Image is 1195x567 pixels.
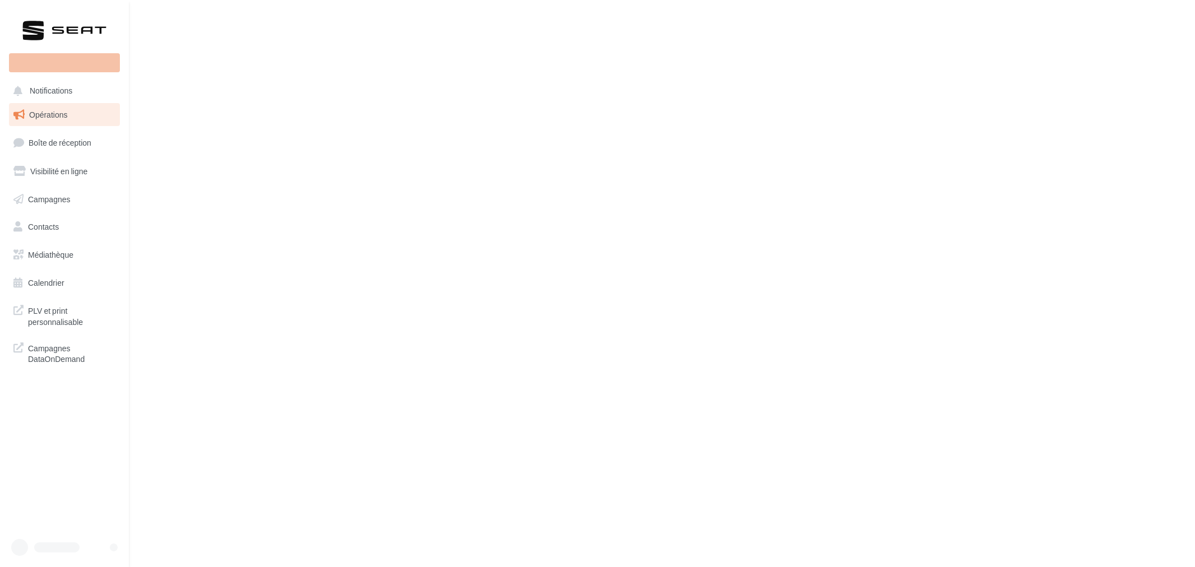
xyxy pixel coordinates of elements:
a: Contacts [7,215,122,239]
span: Visibilité en ligne [30,166,87,176]
span: Calendrier [28,278,64,287]
a: PLV et print personnalisable [7,299,122,332]
a: Boîte de réception [7,131,122,155]
span: Notifications [30,86,72,96]
span: Opérations [29,110,67,119]
a: Calendrier [7,271,122,295]
a: Campagnes DataOnDemand [7,336,122,369]
span: PLV et print personnalisable [28,303,115,327]
a: Visibilité en ligne [7,160,122,183]
a: Opérations [7,103,122,127]
span: Campagnes [28,194,71,203]
div: Nouvelle campagne [9,53,120,72]
span: Boîte de réception [29,138,91,147]
span: Médiathèque [28,250,73,259]
span: Contacts [28,222,59,231]
a: Médiathèque [7,243,122,267]
span: Campagnes DataOnDemand [28,341,115,365]
a: Campagnes [7,188,122,211]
